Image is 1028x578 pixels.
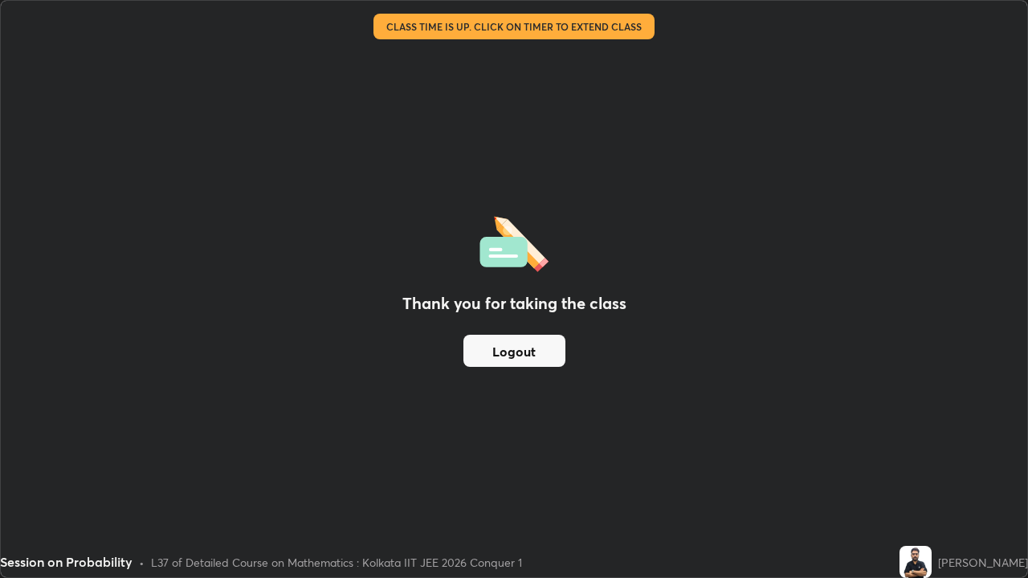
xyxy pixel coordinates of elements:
img: offlineFeedback.1438e8b3.svg [479,211,549,272]
div: L37 of Detailed Course on Mathematics : Kolkata IIT JEE 2026 Conquer 1 [151,554,522,571]
div: • [139,554,145,571]
div: [PERSON_NAME] [938,554,1028,571]
button: Logout [463,335,565,367]
img: 5d568bb6ac614c1d9b5c17d2183f5956.jpg [899,546,932,578]
h2: Thank you for taking the class [402,291,626,315]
